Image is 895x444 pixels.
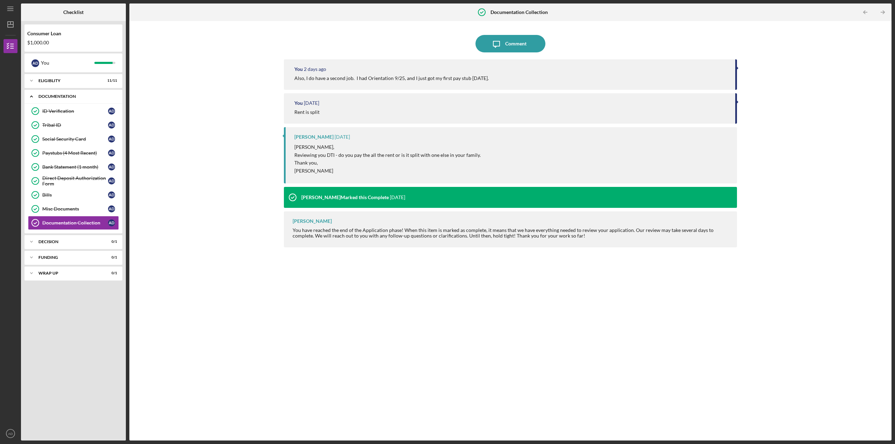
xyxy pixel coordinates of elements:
div: Wrap up [38,271,100,275]
button: AD [3,427,17,441]
div: Consumer Loan [27,31,120,36]
a: Paystubs (4 Most Recent)AD [28,146,119,160]
a: ID VerificationAD [28,104,119,118]
div: Misc Documents [42,206,108,212]
div: Bills [42,192,108,198]
div: Also, I do have a second job. I had Orientation 9/25, and I just got my first pay stub [DATE]. [294,75,489,81]
time: 2025-10-03 21:17 [304,100,319,106]
div: You [41,57,94,69]
div: A D [108,150,115,157]
div: [PERSON_NAME] [293,218,332,224]
div: A D [108,136,115,143]
a: Tribal IDAD [28,118,119,132]
div: You have reached the end of the Application phase! When this item is marked as complete, it means... [293,227,730,239]
div: 0 / 1 [105,255,117,260]
div: Comment [505,35,527,52]
a: Documentation CollectionAD [28,216,119,230]
div: A D [108,122,115,129]
div: A D [108,219,115,226]
a: BillsAD [28,188,119,202]
div: A D [108,163,115,170]
div: A D [108,108,115,115]
div: Eligiblity [38,79,100,83]
div: Direct Deposit Authorization Form [42,175,108,187]
time: 2025-09-30 19:00 [390,195,405,200]
div: Funding [38,255,100,260]
div: Social Security Card [42,136,108,142]
div: [PERSON_NAME] Marked this Complete [301,195,389,200]
div: Decision [38,240,100,244]
div: [PERSON_NAME] [294,134,334,140]
a: Social Security CardAD [28,132,119,146]
div: 0 / 1 [105,271,117,275]
div: You [294,100,303,106]
div: 11 / 11 [105,79,117,83]
div: A D [108,191,115,198]
div: $1,000.00 [27,40,120,45]
div: Documentation Collection [42,220,108,226]
a: Bank Statement (1 month)AD [28,160,119,174]
div: Documentation [38,94,114,99]
div: A D [108,177,115,184]
time: 2025-10-07 18:23 [304,66,326,72]
p: [PERSON_NAME] [294,167,481,175]
b: Checklist [63,9,84,15]
div: Rent is split [294,109,320,115]
b: Documentation Collection [491,9,548,15]
time: 2025-10-03 21:15 [335,134,350,140]
div: Paystubs (4 Most Recent) [42,150,108,156]
a: Misc DocumentsAD [28,202,119,216]
a: Direct Deposit Authorization FormAD [28,174,119,188]
div: 0 / 1 [105,240,117,244]
p: Reviewing you DTI - do you pay the all the rent or is it split with one else in your family. [294,151,481,159]
div: A D [108,205,115,212]
p: Thank you, [294,159,481,167]
div: Bank Statement (1 month) [42,164,108,170]
div: A D [31,59,39,67]
button: Comment [475,35,545,52]
p: [PERSON_NAME], [294,143,481,151]
text: AD [8,432,13,436]
div: You [294,66,303,72]
div: Tribal ID [42,122,108,128]
div: ID Verification [42,108,108,114]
